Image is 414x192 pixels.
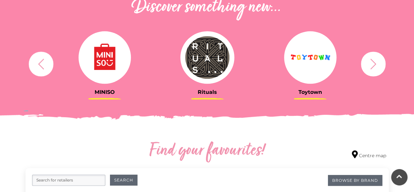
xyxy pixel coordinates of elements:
[58,89,151,95] h3: MINISO
[352,150,386,159] a: Centre map
[161,89,254,95] h3: Rituals
[161,31,254,95] a: Rituals
[264,89,357,95] h3: Toytown
[110,175,137,185] button: Search
[88,140,327,161] h2: Find your favourites!
[58,31,151,95] a: MINISO
[328,175,382,186] a: Browse By Brand
[32,175,105,186] input: Search for retailers
[264,31,357,95] a: Toytown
